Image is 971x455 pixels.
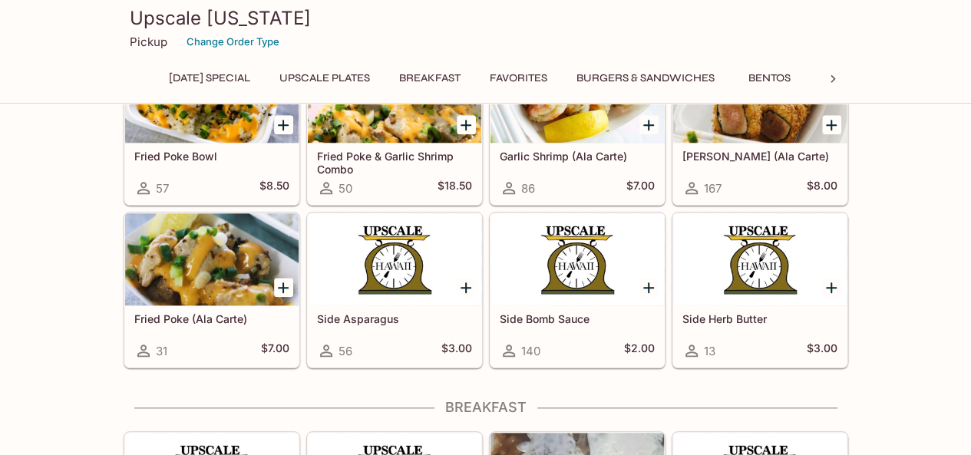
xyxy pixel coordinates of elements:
a: Side Bomb Sauce140$2.00 [490,213,665,368]
a: Side Asparagus56$3.00 [307,213,482,368]
a: Side Herb Butter13$3.00 [672,213,847,368]
div: Side Bomb Sauce [490,213,664,305]
h5: $18.50 [438,179,472,197]
button: Noodles [817,68,886,89]
h5: Fried Poke (Ala Carte) [134,312,289,325]
button: Add Ahi Katsu Roll (Ala Carte) [822,115,841,134]
h5: Fried Poke & Garlic Shrimp Combo [317,150,472,175]
button: Add Garlic Shrimp (Ala Carte) [639,115,659,134]
button: Add Side Herb Butter [822,278,841,297]
h5: $7.00 [261,341,289,360]
h5: $2.00 [624,341,655,360]
h5: $3.00 [441,341,472,360]
h5: $7.00 [626,179,655,197]
div: Fried Poke (Ala Carte) [125,213,299,305]
div: Fried Poke Bowl [125,51,299,143]
button: Add Fried Poke (Ala Carte) [274,278,293,297]
a: Fried Poke & Garlic Shrimp Combo50$18.50 [307,50,482,205]
h5: Side Asparagus [317,312,472,325]
span: 167 [704,181,722,196]
button: Favorites [481,68,556,89]
a: Fried Poke Bowl57$8.50 [124,50,299,205]
span: 57 [156,181,169,196]
span: 140 [521,344,540,358]
h3: Upscale [US_STATE] [130,6,842,30]
div: Fried Poke & Garlic Shrimp Combo [308,51,481,143]
button: Add Fried Poke & Garlic Shrimp Combo [457,115,476,134]
h5: Side Herb Butter [682,312,837,325]
h4: Breakfast [124,399,848,416]
h5: Fried Poke Bowl [134,150,289,163]
button: Change Order Type [180,30,286,54]
p: Pickup [130,35,167,49]
h5: $8.50 [259,179,289,197]
a: [PERSON_NAME] (Ala Carte)167$8.00 [672,50,847,205]
button: Add Side Asparagus [457,278,476,297]
span: 86 [521,181,535,196]
h5: Garlic Shrimp (Ala Carte) [500,150,655,163]
div: Side Herb Butter [673,213,847,305]
a: Garlic Shrimp (Ala Carte)86$7.00 [490,50,665,205]
span: 13 [704,344,715,358]
div: Side Asparagus [308,213,481,305]
div: Ahi Katsu Roll (Ala Carte) [673,51,847,143]
h5: [PERSON_NAME] (Ala Carte) [682,150,837,163]
span: 31 [156,344,167,358]
span: 50 [339,181,352,196]
button: Breakfast [391,68,469,89]
button: Burgers & Sandwiches [568,68,723,89]
h5: Side Bomb Sauce [500,312,655,325]
button: Add Fried Poke Bowl [274,115,293,134]
a: Fried Poke (Ala Carte)31$7.00 [124,213,299,368]
h5: $8.00 [807,179,837,197]
button: Bentos [735,68,804,89]
button: Add Side Bomb Sauce [639,278,659,297]
button: UPSCALE Plates [271,68,378,89]
span: 56 [339,344,352,358]
div: Garlic Shrimp (Ala Carte) [490,51,664,143]
h5: $3.00 [807,341,837,360]
button: [DATE] Special [160,68,259,89]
